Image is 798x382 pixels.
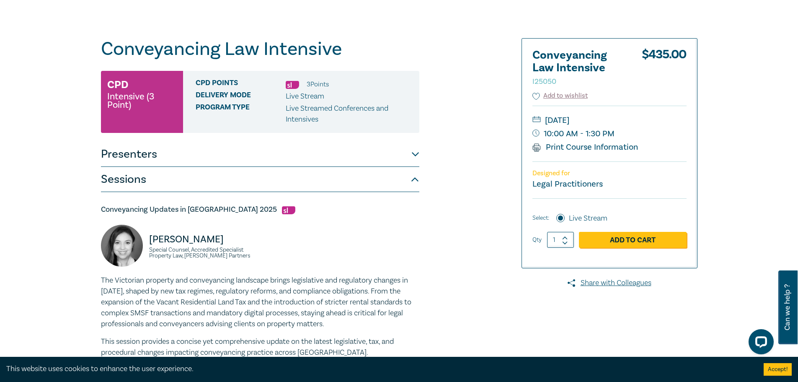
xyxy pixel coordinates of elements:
h5: Conveyancing Updates in [GEOGRAPHIC_DATA] 2025 [101,205,419,215]
p: [PERSON_NAME] [149,233,255,246]
span: Program type [196,103,286,125]
h1: Conveyancing Law Intensive [101,38,419,60]
span: CPD Points [196,79,286,90]
button: Add to wishlist [532,91,588,101]
small: [DATE] [532,114,687,127]
span: Live Stream [286,91,324,101]
p: Designed for [532,169,687,177]
a: Print Course Information [532,142,638,153]
label: Qty [532,235,542,244]
img: Substantive Law [282,206,295,214]
input: 1 [547,232,574,248]
p: This session provides a concise yet comprehensive update on the latest legislative, tax, and proc... [101,336,419,358]
img: Victoria Agahi [101,225,143,267]
small: 10:00 AM - 1:30 PM [532,127,687,140]
small: Intensive (3 Point) [107,92,177,109]
a: Add to Cart [579,232,687,248]
label: Live Stream [569,213,607,224]
small: Special Counsel, Accredited Specialist Property Law, [PERSON_NAME] Partners [149,247,255,259]
div: This website uses cookies to enhance the user experience. [6,364,751,374]
span: Can we help ? [783,275,791,339]
p: The Victorian property and conveyancing landscape brings legislative and regulatory changes in [D... [101,275,419,330]
small: Legal Practitioners [532,179,603,190]
p: Live Streamed Conferences and Intensives [286,103,413,125]
iframe: LiveChat chat widget [742,326,777,361]
div: $ 435.00 [642,49,687,91]
button: Accept cookies [764,363,792,376]
h3: CPD [107,77,128,92]
span: Select: [532,213,549,223]
small: I25050 [532,77,556,86]
h2: Conveyancing Law Intensive [532,49,625,87]
button: Presenters [101,142,419,167]
a: Share with Colleagues [522,278,697,288]
img: Substantive Law [286,81,299,89]
button: Sessions [101,167,419,192]
li: 3 Point s [307,79,329,90]
span: Delivery Mode [196,91,286,102]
